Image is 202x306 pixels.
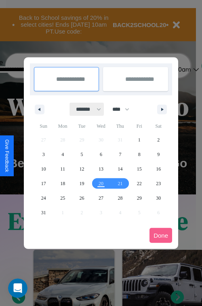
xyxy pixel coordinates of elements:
[91,162,110,176] button: 13
[53,147,72,162] button: 4
[99,191,103,205] span: 27
[53,162,72,176] button: 11
[118,162,122,176] span: 14
[156,191,161,205] span: 30
[80,191,84,205] span: 26
[41,162,46,176] span: 10
[41,176,46,191] span: 17
[149,133,168,147] button: 2
[72,176,91,191] button: 19
[130,133,149,147] button: 1
[149,147,168,162] button: 9
[137,191,142,205] span: 29
[41,205,46,220] span: 31
[149,162,168,176] button: 16
[53,120,72,133] span: Mon
[61,147,64,162] span: 4
[34,162,53,176] button: 10
[137,176,142,191] span: 22
[100,147,102,162] span: 6
[8,279,27,298] iframe: Intercom live chat
[34,205,53,220] button: 31
[53,191,72,205] button: 25
[91,147,110,162] button: 6
[81,147,83,162] span: 5
[41,191,46,205] span: 24
[138,133,141,147] span: 1
[99,162,103,176] span: 13
[4,139,10,172] div: Give Feedback
[60,191,65,205] span: 25
[149,120,168,133] span: Sat
[111,176,130,191] button: 21
[72,191,91,205] button: 26
[130,147,149,162] button: 8
[91,191,110,205] button: 27
[138,147,141,162] span: 8
[130,176,149,191] button: 22
[157,147,160,162] span: 9
[111,147,130,162] button: 7
[130,191,149,205] button: 29
[130,162,149,176] button: 15
[34,176,53,191] button: 17
[34,120,53,133] span: Sun
[111,191,130,205] button: 28
[156,162,161,176] span: 16
[118,176,122,191] span: 21
[91,120,110,133] span: Wed
[149,191,168,205] button: 30
[60,176,65,191] span: 18
[130,120,149,133] span: Fri
[53,176,72,191] button: 18
[34,147,53,162] button: 3
[119,147,121,162] span: 7
[91,176,110,191] button: 20
[99,176,103,191] span: 20
[111,162,130,176] button: 14
[80,162,84,176] span: 12
[118,191,122,205] span: 28
[60,162,65,176] span: 11
[34,191,53,205] button: 24
[80,176,84,191] span: 19
[72,162,91,176] button: 12
[137,162,142,176] span: 15
[157,133,160,147] span: 2
[156,176,161,191] span: 23
[72,120,91,133] span: Tue
[42,147,45,162] span: 3
[149,176,168,191] button: 23
[111,120,130,133] span: Thu
[72,147,91,162] button: 5
[149,228,172,243] button: Done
